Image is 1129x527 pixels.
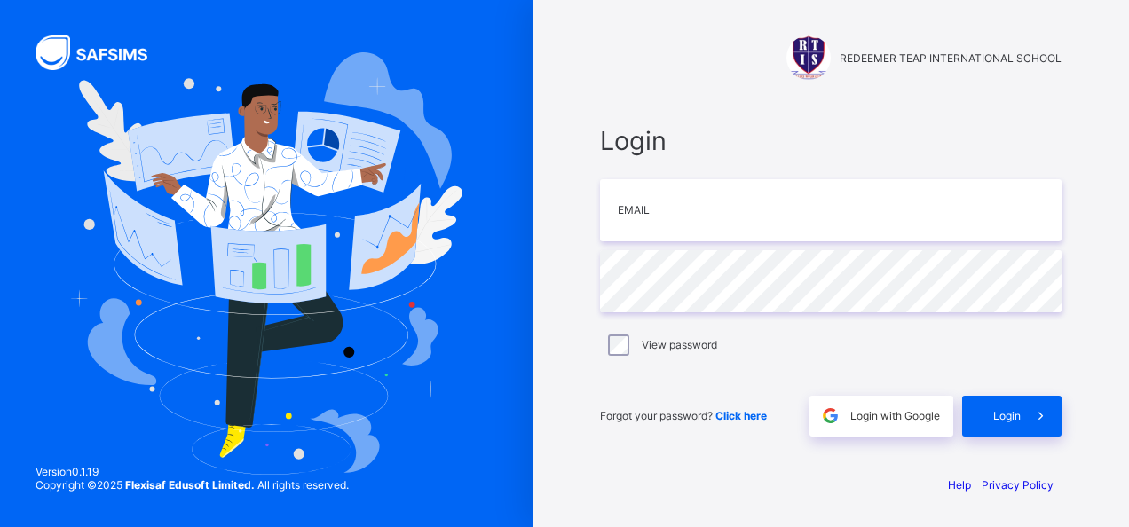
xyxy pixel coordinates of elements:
img: google.396cfc9801f0270233282035f929180a.svg [820,405,841,426]
span: REDEEMER TEAP INTERNATIONAL SCHOOL [840,51,1062,65]
span: Login with Google [850,409,940,422]
a: Privacy Policy [982,478,1054,492]
span: Forgot your password? [600,409,767,422]
strong: Flexisaf Edusoft Limited. [125,478,255,492]
span: Version 0.1.19 [36,465,349,478]
span: Copyright © 2025 All rights reserved. [36,478,349,492]
a: Help [948,478,971,492]
img: Hero Image [70,52,462,474]
span: Login [993,409,1021,422]
img: SAFSIMS Logo [36,35,169,70]
a: Click here [715,409,767,422]
label: View password [642,338,717,351]
span: Login [600,125,1062,156]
